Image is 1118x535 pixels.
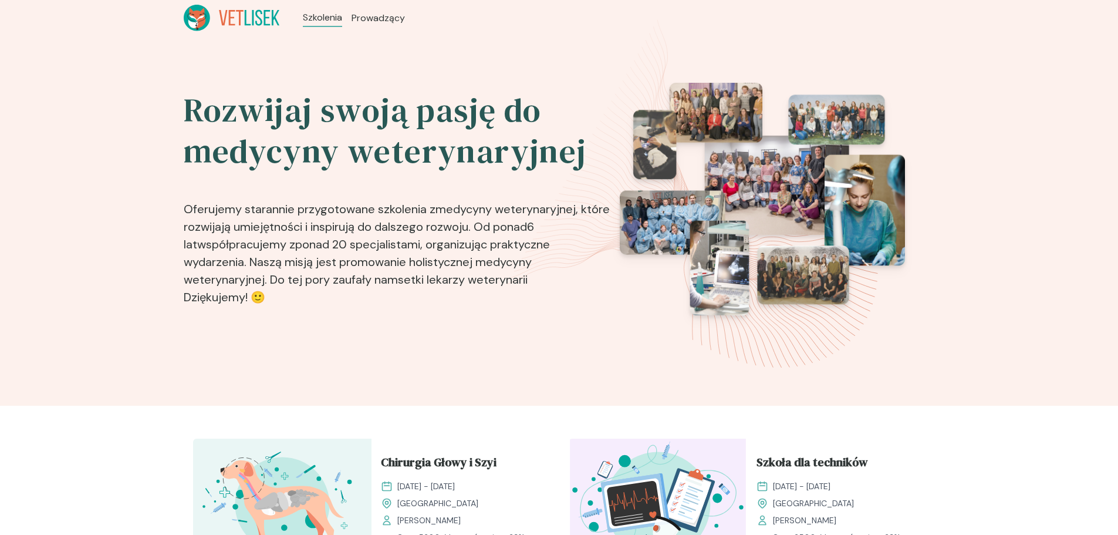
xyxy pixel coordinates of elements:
[381,453,496,476] span: Chirurgia Głowy i Szyi
[295,237,420,252] b: ponad 20 specjalistami
[756,453,868,476] span: Szkoła dla techników
[773,480,830,493] span: [DATE] - [DATE]
[620,83,905,315] img: eventsPhotosRoll2.png
[397,497,478,510] span: [GEOGRAPHIC_DATA]
[184,90,612,172] h2: Rozwijaj swoją pasję do medycyny weterynaryjnej
[773,497,854,510] span: [GEOGRAPHIC_DATA]
[303,11,342,25] a: Szkolenia
[773,514,836,527] span: [PERSON_NAME]
[397,480,455,493] span: [DATE] - [DATE]
[352,11,405,25] a: Prowadzący
[184,181,612,311] p: Oferujemy starannie przygotowane szkolenia z , które rozwijają umiejętności i inspirują do dalsze...
[756,453,916,476] a: Szkoła dla techników
[381,453,541,476] a: Chirurgia Głowy i Szyi
[435,201,576,217] b: medycyny weterynaryjnej
[397,514,461,527] span: [PERSON_NAME]
[398,272,528,287] b: setki lekarzy weterynarii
